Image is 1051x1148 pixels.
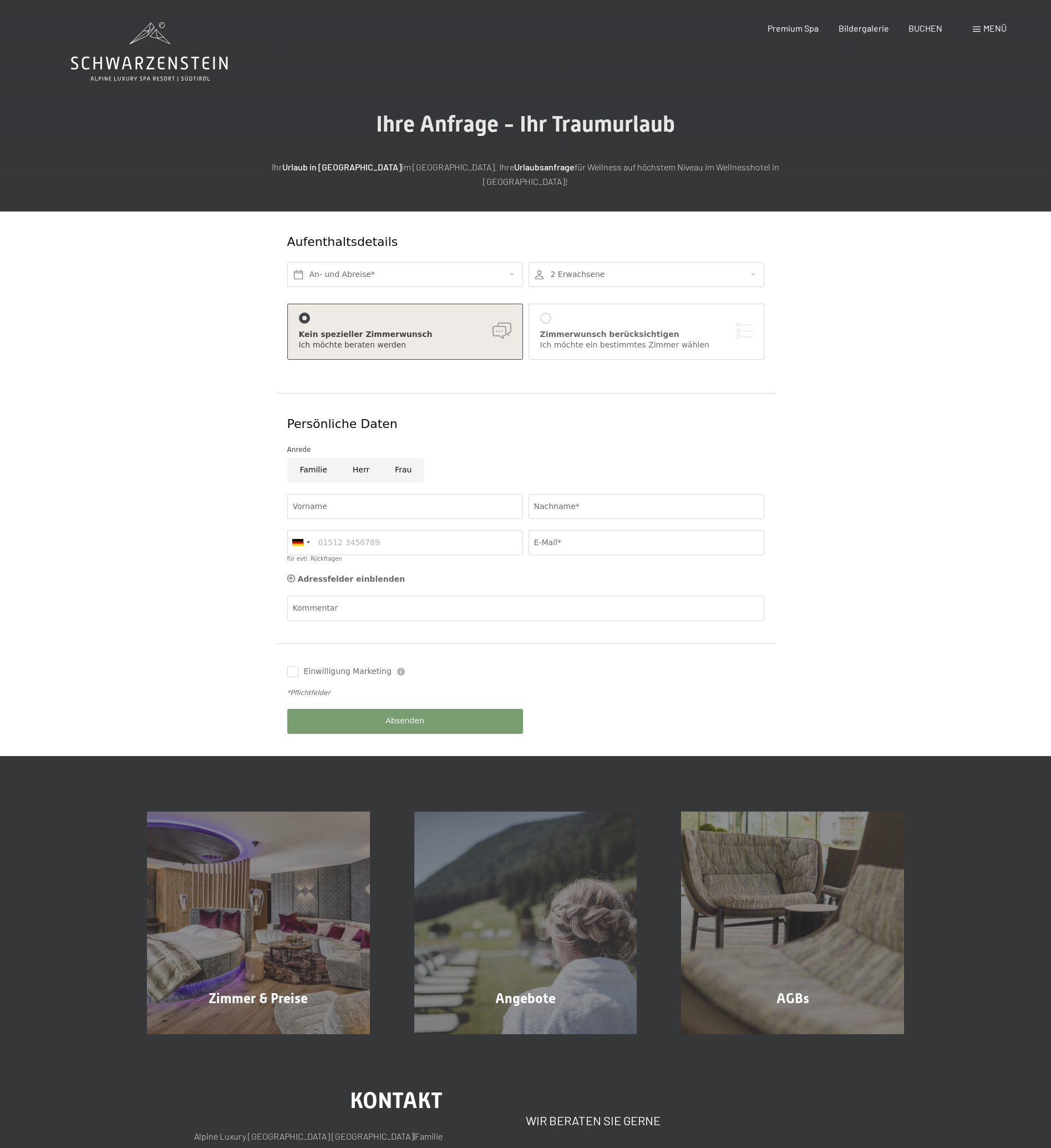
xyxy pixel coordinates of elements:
[659,812,926,1035] a: Urlaub in Südtirol im Hotel Schwarzenstein – Anfrage AGBs
[287,234,684,251] div: Aufenthaltsdetails
[287,530,523,555] input: 01512 3456789
[287,416,764,433] div: Persönliche Daten
[540,340,753,351] div: Ich möchte ein bestimmtes Zimmer wählen
[983,23,1007,33] span: Menü
[287,556,342,562] label: für evtl. Rückfragen
[514,162,575,172] strong: Urlaubsanfrage
[299,340,511,351] div: Ich möchte beraten werden
[304,666,392,677] span: Einwilligung Marketing
[209,990,308,1006] span: Zimmer & Preise
[125,812,392,1035] a: Urlaub in Südtirol im Hotel Schwarzenstein – Anfrage Zimmer & Preise
[288,531,313,555] div: Germany (Deutschland): +49
[414,1131,415,1141] span: |
[287,444,764,455] div: Anrede
[287,688,764,698] div: *Pflichtfelder
[376,111,675,137] span: Ihre Anfrage - Ihr Traumurlaub
[248,160,803,188] p: Ihr im [GEOGRAPHIC_DATA]. Ihre für Wellness auf höchstem Niveau im Wellnesshotel in [GEOGRAPHIC_D...
[385,716,424,727] span: Absenden
[299,329,511,340] div: Kein spezieller Zimmerwunsch
[287,709,523,734] button: Absenden
[495,990,556,1006] span: Angebote
[776,990,809,1006] span: AGBs
[298,575,405,583] span: Adressfelder einblenden
[768,23,819,33] a: Premium Spa
[526,1113,661,1127] span: Wir beraten Sie gerne
[908,23,942,33] a: BUCHEN
[540,329,753,340] div: Zimmerwunsch berücksichtigen
[350,1087,443,1114] span: Kontakt
[282,162,402,172] strong: Urlaub in [GEOGRAPHIC_DATA]
[839,23,889,33] a: Bildergalerie
[392,812,659,1035] a: Urlaub in Südtirol im Hotel Schwarzenstein – Anfrage Angebote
